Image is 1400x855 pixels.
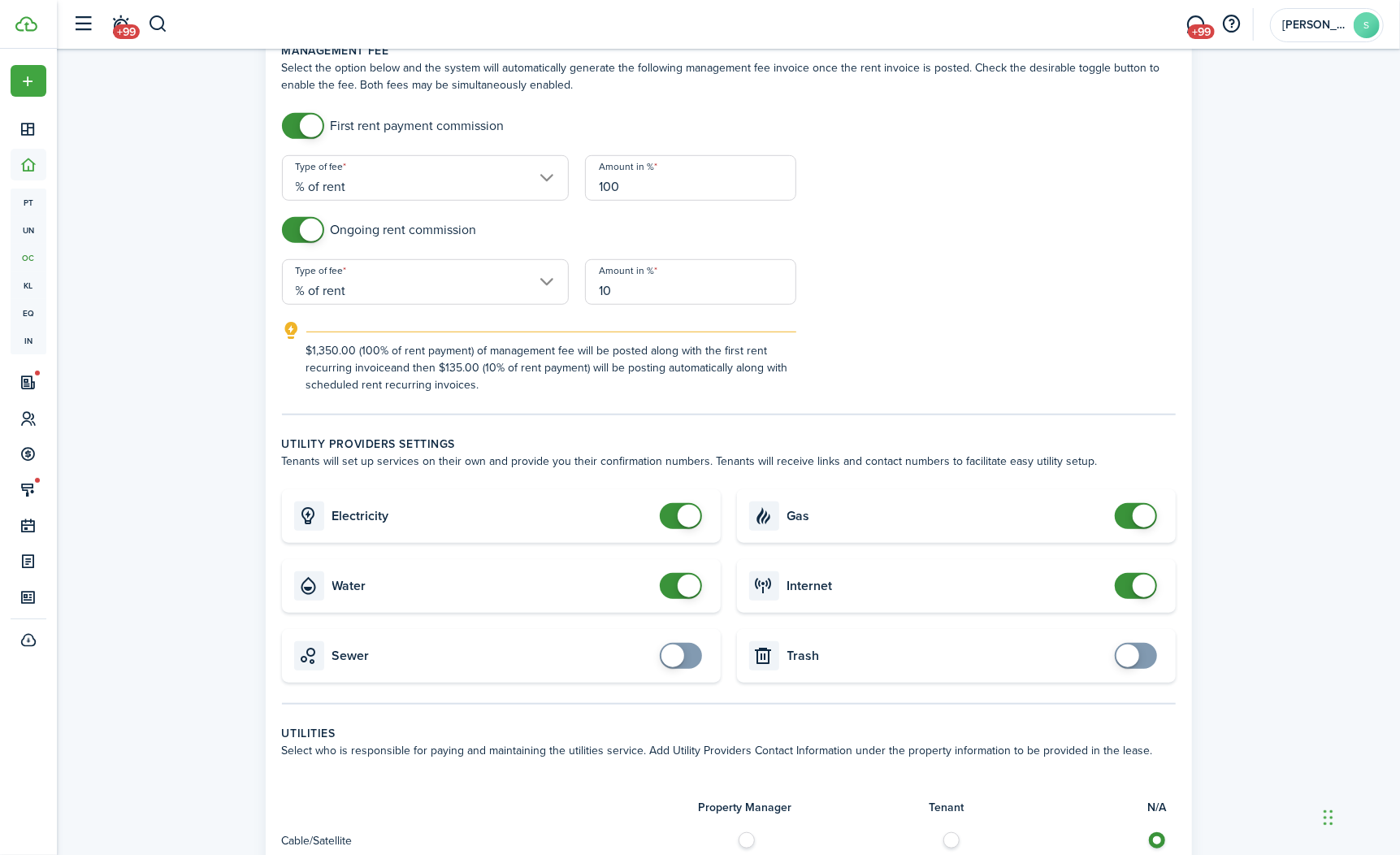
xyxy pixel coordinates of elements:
[1148,799,1167,816] span: N/A
[787,579,1107,593] card-title: Internet
[699,799,792,816] span: Property Manager
[282,259,569,305] input: Select type
[332,509,652,523] card-title: Electricity
[282,59,1176,93] wizard-step-header-description: Select the option below and the system will automatically generate the following management fee i...
[282,725,1176,742] wizard-step-header-title: Utilities
[11,65,46,97] button: Open menu
[1188,24,1215,39] span: +99
[282,436,1176,453] wizard-step-header-title: Utility providers settings
[787,509,1107,523] card-title: Gas
[11,216,46,244] a: un
[11,327,46,354] a: in
[929,799,964,816] span: Tenant
[282,42,1176,59] wizard-step-header-title: Management fee
[1319,777,1400,855] iframe: Chat Widget
[282,742,1176,759] wizard-step-header-description: Select who is responsible for paying and maintaining the utilities service. Add Utility Providers...
[1324,793,1333,842] div: Drag
[106,4,137,46] a: Notifications
[306,342,796,393] explanation-description: $1,350.00 (100% of rent payment) of management fee will be posted along with the first rent recur...
[1218,11,1246,38] button: Open resource center
[282,453,1176,470] wizard-step-header-description: Tenants will set up services on their own and provide you their confirmation numbers. Tenants wil...
[787,649,1107,663] card-title: Trash
[332,579,652,593] card-title: Water
[585,259,796,305] input: 0
[1282,20,1347,31] span: Sarah
[282,321,302,341] i: outline
[1181,4,1211,46] a: Messaging
[11,244,46,271] a: oc
[11,299,46,327] a: eq
[274,832,729,849] div: Cable/Satellite
[282,155,569,201] input: Select type
[15,16,37,32] img: TenantCloud
[11,189,46,216] a: pt
[332,649,652,663] card-title: Sewer
[113,24,140,39] span: +99
[11,271,46,299] a: kl
[68,9,99,40] button: Open sidebar
[1354,12,1380,38] avatar-text: S
[148,11,168,38] button: Search
[585,155,796,201] input: 0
